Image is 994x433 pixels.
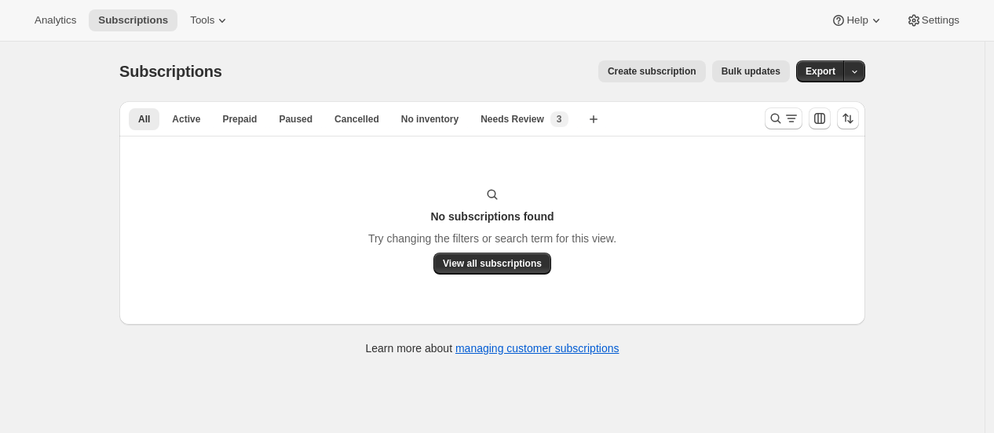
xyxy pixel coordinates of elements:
[712,60,790,82] button: Bulk updates
[722,65,780,78] span: Bulk updates
[765,107,802,129] button: Search and filter results
[25,9,86,31] button: Analytics
[334,113,379,126] span: Cancelled
[806,65,835,78] span: Export
[581,108,606,130] button: Create new view
[172,113,200,126] span: Active
[190,14,214,27] span: Tools
[455,342,619,355] a: managing customer subscriptions
[35,14,76,27] span: Analytics
[796,60,845,82] button: Export
[279,113,312,126] span: Paused
[897,9,969,31] button: Settings
[557,113,562,126] span: 3
[821,9,893,31] button: Help
[98,14,168,27] span: Subscriptions
[401,113,459,126] span: No inventory
[138,113,150,126] span: All
[598,60,706,82] button: Create subscription
[443,257,542,270] span: View all subscriptions
[181,9,239,31] button: Tools
[433,253,551,275] button: View all subscriptions
[368,231,616,246] p: Try changing the filters or search term for this view.
[608,65,696,78] span: Create subscription
[366,340,619,356] p: Learn more about
[89,9,177,31] button: Subscriptions
[922,14,959,27] span: Settings
[809,107,831,129] button: Customize table column order and visibility
[837,107,859,129] button: Sort the results
[119,63,222,80] span: Subscriptions
[846,14,868,27] span: Help
[222,113,257,126] span: Prepaid
[430,209,554,224] h3: No subscriptions found
[481,113,544,126] span: Needs Review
